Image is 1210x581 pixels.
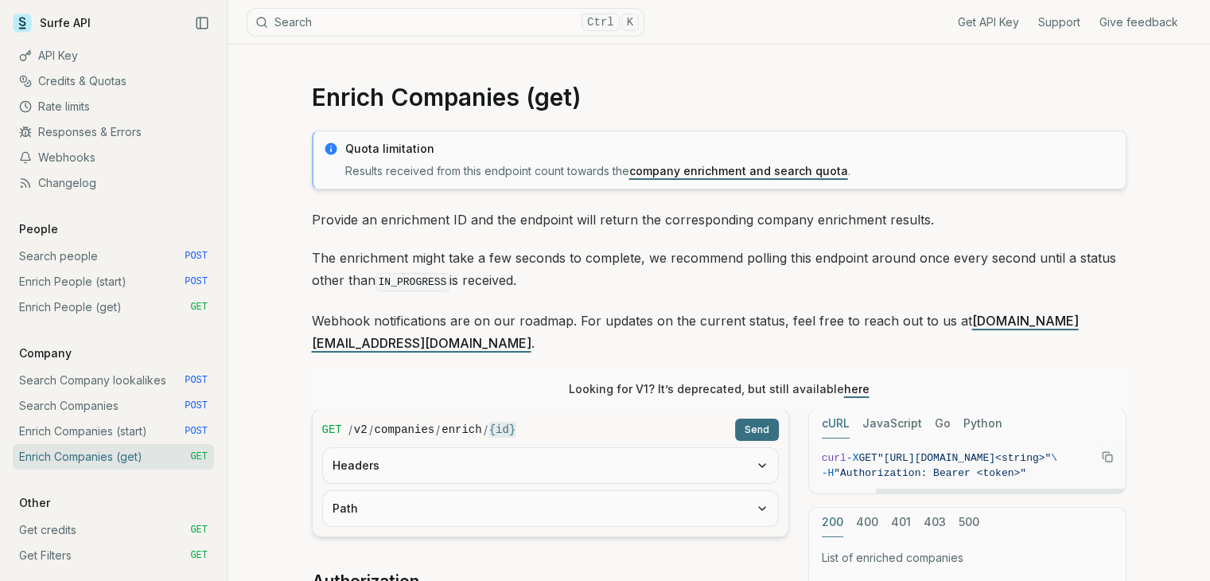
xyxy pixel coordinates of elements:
code: IN_PROGRESS [375,273,450,291]
button: 500 [959,508,979,537]
span: POST [185,400,208,412]
span: POST [185,250,208,263]
button: Headers [323,448,778,483]
a: Search people POST [13,244,214,269]
span: POST [185,425,208,438]
button: JavaScript [862,409,922,439]
span: POST [185,374,208,387]
span: curl [822,452,846,464]
p: The enrichment might take a few seconds to complete, we recommend polling this endpoint around on... [312,247,1126,294]
span: GET [190,450,208,463]
a: Changelog [13,170,214,196]
h1: Enrich Companies (get) [312,83,1126,111]
p: Company [13,345,78,361]
p: List of enriched companies [822,550,1113,566]
button: Go [935,409,951,439]
span: GET [190,549,208,562]
a: Support [1038,14,1080,30]
a: Get API Key [958,14,1019,30]
button: cURL [822,409,850,439]
button: Send [735,419,779,441]
code: companies [375,422,435,438]
p: Webhook notifications are on our roadmap. For updates on the current status, feel free to reach o... [312,310,1126,354]
p: People [13,221,64,237]
span: GET [858,452,877,464]
button: 400 [856,508,878,537]
span: / [348,422,352,438]
p: Provide an enrichment ID and the endpoint will return the corresponding company enrichment results. [312,209,1126,231]
p: Other [13,495,56,511]
a: Get Filters GET [13,543,214,568]
button: 401 [891,508,911,537]
span: \ [1051,452,1057,464]
code: {id} [489,422,516,438]
a: Credits & Quotas [13,68,214,94]
button: 403 [924,508,946,537]
a: Enrich Companies (get) GET [13,444,214,470]
kbd: K [621,14,639,31]
a: Give feedback [1099,14,1178,30]
span: / [369,422,373,438]
span: "[URL][DOMAIN_NAME]<string>" [877,452,1051,464]
button: SearchCtrlK [247,8,644,37]
p: Results received from this endpoint count towards the . [345,163,1116,179]
a: Get credits GET [13,517,214,543]
a: API Key [13,43,214,68]
button: 200 [822,508,843,537]
span: / [484,422,488,438]
a: Enrich Companies (start) POST [13,419,214,444]
code: enrich [442,422,481,438]
a: Responses & Errors [13,119,214,145]
a: Enrich People (start) POST [13,269,214,294]
span: -H [822,467,835,479]
kbd: Ctrl [582,14,620,31]
a: Search Company lookalikes POST [13,368,214,393]
a: Enrich People (get) GET [13,294,214,320]
p: Looking for V1? It’s deprecated, but still available [569,381,870,397]
button: Python [963,409,1002,439]
span: POST [185,275,208,288]
a: Webhooks [13,145,214,170]
p: Quota limitation [345,141,1116,157]
a: Surfe API [13,11,91,35]
code: v2 [354,422,368,438]
button: Path [323,491,778,526]
span: GET [322,422,342,438]
span: GET [190,301,208,314]
a: here [844,382,870,396]
button: Collapse Sidebar [190,11,214,35]
a: Search Companies POST [13,393,214,419]
span: GET [190,524,208,536]
button: Copy Text [1095,445,1119,469]
a: company enrichment and search quota [629,164,848,177]
span: -X [846,452,859,464]
span: / [436,422,440,438]
span: "Authorization: Bearer <token>" [834,467,1026,479]
a: Rate limits [13,94,214,119]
